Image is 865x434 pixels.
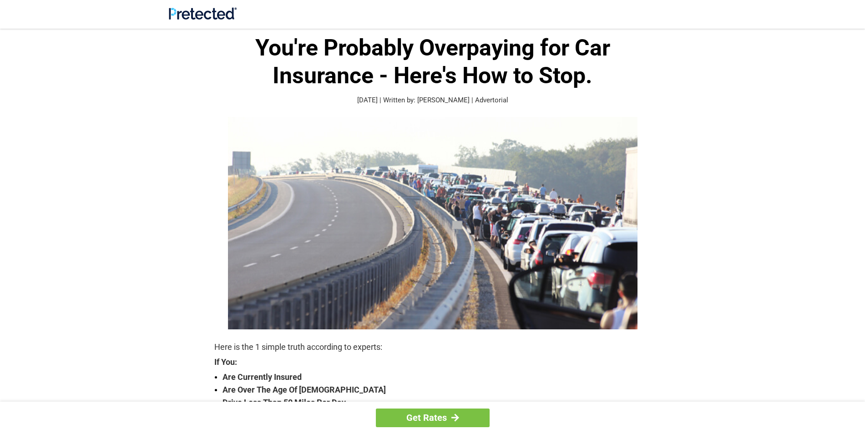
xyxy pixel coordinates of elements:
p: Here is the 1 simple truth according to experts: [214,341,651,353]
a: Site Logo [169,13,237,21]
a: Get Rates [376,409,490,427]
strong: Are Currently Insured [223,371,651,384]
h1: You're Probably Overpaying for Car Insurance - Here's How to Stop. [214,34,651,90]
img: Site Logo [169,7,237,20]
p: [DATE] | Written by: [PERSON_NAME] | Advertorial [214,95,651,106]
strong: Are Over The Age Of [DEMOGRAPHIC_DATA] [223,384,651,396]
strong: If You: [214,358,651,366]
strong: Drive Less Than 50 Miles Per Day [223,396,651,409]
